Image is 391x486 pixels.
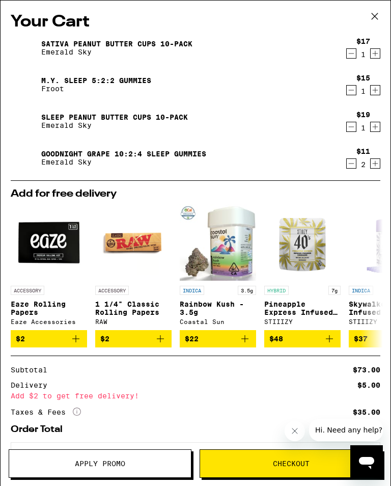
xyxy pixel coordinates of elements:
[16,335,25,343] span: $2
[180,318,256,325] div: Coastal Sun
[11,300,87,316] p: Eaze Rolling Papers
[264,286,289,295] p: HYBRID
[346,122,356,132] button: Decrement
[11,408,81,417] div: Taxes & Fees
[180,204,256,330] a: Open page for Rainbow Kush - 3.5g from Coastal Sun
[354,335,368,343] span: $37
[95,204,172,330] a: Open page for 1 1/4" Classic Rolling Papers from RAW
[269,335,283,343] span: $48
[356,87,370,95] div: 1
[357,382,380,389] div: $5.00
[285,421,305,441] iframe: Close message
[356,147,370,155] div: $11
[11,204,87,330] a: Open page for Eaze Rolling Papers from Eaze Accessories
[180,286,204,295] p: INDICA
[370,85,380,95] button: Increment
[11,382,54,389] div: Delivery
[328,286,341,295] p: 7g
[11,330,87,347] button: Add to bag
[11,318,87,325] div: Eaze Accessories
[264,204,341,330] a: Open page for Pineapple Express Infused - 7g from STIIIZY
[356,124,370,132] div: 1
[11,425,70,434] div: Order Total
[11,70,39,99] img: M.Y. SLEEP 5:2:2 Gummies
[353,366,380,373] div: $73.00
[100,335,109,343] span: $2
[309,419,383,441] iframe: Message from company
[353,409,380,416] div: $35.00
[9,449,191,478] button: Apply Promo
[11,366,54,373] div: Subtotal
[356,111,370,119] div: $19
[356,74,370,82] div: $15
[75,460,125,467] span: Apply Promo
[11,204,87,281] img: Eaze Accessories - Eaze Rolling Papers
[200,449,382,478] button: Checkout
[41,158,206,166] p: Emerald Sky
[346,158,356,169] button: Decrement
[41,121,188,129] p: Emerald Sky
[41,76,151,85] a: M.Y. SLEEP 5:2:2 Gummies
[356,50,370,59] div: 1
[11,286,44,295] p: ACCESSORY
[350,445,383,478] iframe: Button to launch messaging window
[41,150,206,158] a: Goodnight Grape 10:2:4 Sleep Gummies
[41,85,151,93] p: Froot
[356,160,370,169] div: 2
[370,48,380,59] button: Increment
[273,460,310,467] span: Checkout
[11,107,39,136] img: SLEEP Peanut Butter Cups 10-Pack
[264,318,341,325] div: STIIIZY
[41,113,188,121] a: SLEEP Peanut Butter Cups 10-Pack
[95,204,172,281] img: RAW - 1 1/4" Classic Rolling Papers
[41,40,192,48] a: Sativa Peanut Butter Cups 10-Pack
[346,48,356,59] button: Decrement
[346,85,356,95] button: Decrement
[370,122,380,132] button: Increment
[180,204,256,281] img: Coastal Sun - Rainbow Kush - 3.5g
[349,286,373,295] p: INDICA
[11,392,380,399] div: Add $2 to get free delivery!
[264,300,341,316] p: Pineapple Express Infused - 7g
[238,286,256,295] p: 3.5g
[180,300,256,316] p: Rainbow Kush - 3.5g
[264,204,341,281] img: STIIIZY - Pineapple Express Infused - 7g
[95,286,129,295] p: ACCESSORY
[185,335,199,343] span: $22
[41,48,192,56] p: Emerald Sky
[11,34,39,62] img: Sativa Peanut Butter Cups 10-Pack
[95,330,172,347] button: Add to bag
[95,318,172,325] div: RAW
[11,11,380,34] h2: Your Cart
[356,37,370,45] div: $17
[11,144,39,172] img: Goodnight Grape 10:2:4 Sleep Gummies
[95,300,172,316] p: 1 1/4" Classic Rolling Papers
[264,330,341,347] button: Add to bag
[180,330,256,347] button: Add to bag
[11,189,380,199] h2: Add for free delivery
[370,158,380,169] button: Increment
